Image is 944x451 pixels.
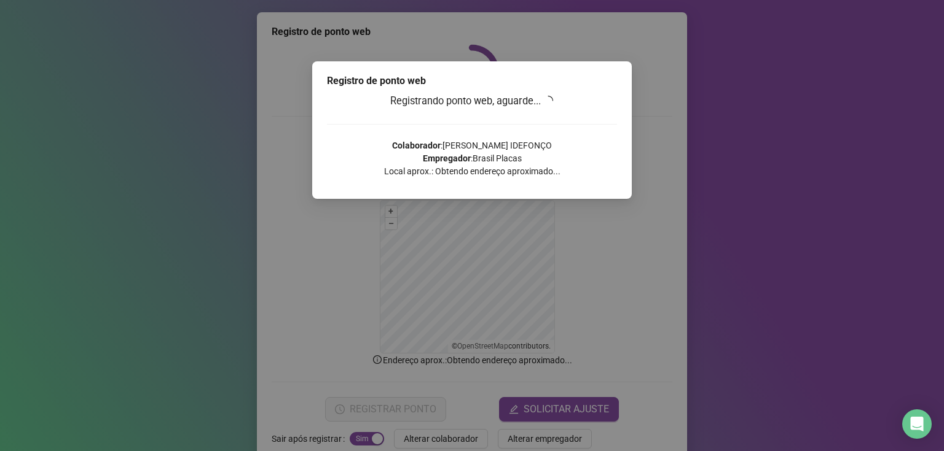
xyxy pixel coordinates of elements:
[327,93,617,109] h3: Registrando ponto web, aguarde...
[327,139,617,178] p: : [PERSON_NAME] IDEFONÇO : Brasil Placas Local aprox.: Obtendo endereço aproximado...
[902,409,932,439] div: Open Intercom Messenger
[327,74,617,88] div: Registro de ponto web
[543,96,553,106] span: loading
[392,141,441,150] strong: Colaborador
[423,153,471,163] strong: Empregador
